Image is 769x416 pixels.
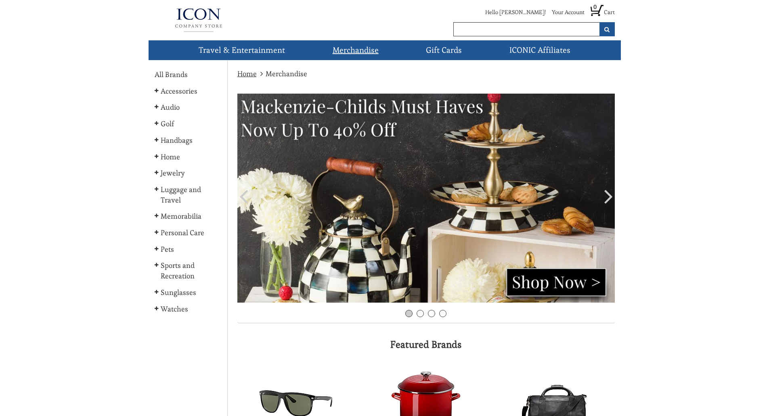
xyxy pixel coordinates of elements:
[155,287,200,298] a: Sunglasses
[155,69,188,80] a: All Brands
[329,40,382,60] a: Merchandise
[155,304,192,314] a: Watches
[423,40,465,60] a: Gift Cards
[155,86,201,96] a: Accessories
[417,310,424,317] a: 2
[237,69,257,78] a: Home
[405,310,413,317] a: 1
[155,102,184,113] a: Audio
[155,228,208,238] a: Personal Care
[479,8,546,20] li: Hello [PERSON_NAME]!
[439,310,446,317] a: 4
[155,168,189,178] a: Jewelry
[591,8,615,16] a: 0 Cart
[155,135,197,146] a: Handbags
[155,184,221,205] a: Luggage and Travel
[506,40,574,60] a: ICONIC Affiliates
[195,40,288,60] a: Travel & Entertainment
[258,69,307,79] li: Merchandise
[155,119,178,129] a: Golf
[428,310,435,317] a: 3
[552,8,585,16] a: Your Account
[237,339,615,350] h2: Featured Brands
[155,244,178,255] a: Pets
[155,211,205,222] a: Memorabilia
[155,260,221,281] a: Sports and Recreation
[155,152,184,162] a: Home
[237,94,615,303] img: Mackenzie Childs 2025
